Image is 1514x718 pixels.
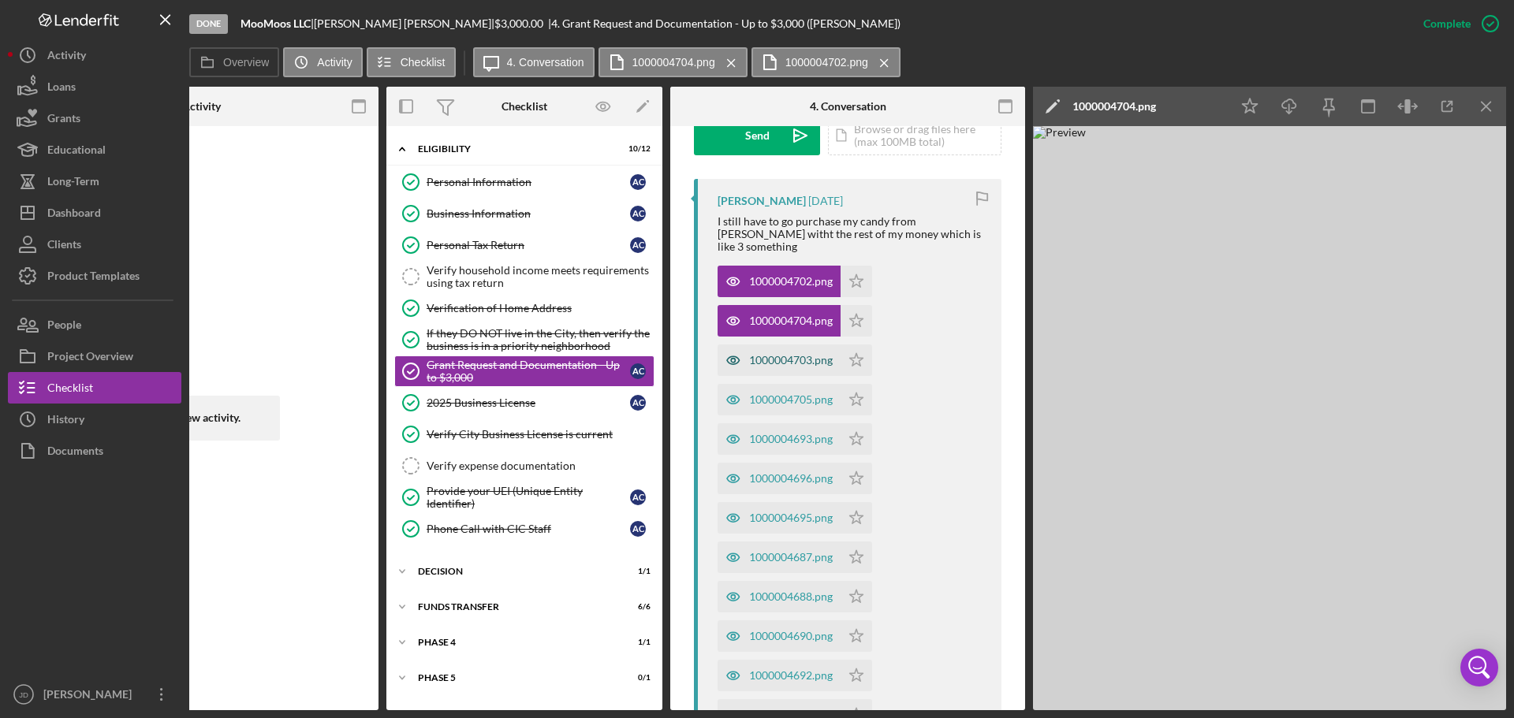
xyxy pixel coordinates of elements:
[494,17,548,30] div: $3,000.00
[394,166,654,198] a: Personal InformationAC
[427,428,654,441] div: Verify City Business License is current
[47,229,81,264] div: Clients
[418,673,611,683] div: Phase 5
[1072,100,1156,113] div: 1000004704.png
[317,56,352,69] label: Activity
[749,630,833,642] div: 1000004690.png
[630,489,646,505] div: A C
[749,314,833,327] div: 1000004704.png
[630,174,646,190] div: A C
[718,502,872,534] button: 1000004695.png
[394,229,654,261] a: Personal Tax ReturnAC
[1408,8,1506,39] button: Complete
[123,396,280,440] div: No new activity.
[718,344,872,376] button: 1000004703.png
[427,396,630,409] div: 2025 Business License
[47,134,106,169] div: Educational
[8,229,181,260] button: Clients
[8,260,181,292] button: Product Templates
[502,100,547,113] div: Checklist
[749,669,833,682] div: 1000004692.png
[8,435,181,467] button: Documents
[394,324,654,355] a: If they DO NOT live in the City, then verify the business is in a priority neighborhood
[394,450,654,482] a: Verify expense documentation
[47,340,133,376] div: Project Overview
[283,47,362,77] button: Activity
[8,340,181,372] button: Project Overview
[749,472,833,485] div: 1000004696.png
[8,134,181,166] button: Educational
[718,195,806,207] div: [PERSON_NAME]
[718,620,872,652] button: 1000004690.png
[47,309,81,344] div: People
[394,292,654,324] a: Verification of Home Address
[718,541,872,573] button: 1000004687.png
[8,166,181,197] a: Long-Term
[427,327,654,352] div: If they DO NOT live in the City, then verify the business is in a priority neighborhood
[749,275,833,288] div: 1000004702.png
[8,71,181,102] a: Loans
[427,302,654,314] div: Verification of Home Address
[8,309,181,340] button: People
[427,359,630,384] div: Grant Request and Documentation - Up to $3,000
[47,404,84,439] div: History
[394,482,654,513] a: Provide your UEI (Unique Entity Identifier)AC
[1033,126,1506,710] img: Preview
[630,521,646,537] div: A C
[751,47,901,77] button: 1000004702.png
[8,197,181,229] button: Dashboard
[630,395,646,411] div: A C
[1423,8,1471,39] div: Complete
[8,102,181,134] button: Grants
[473,47,595,77] button: 4. Conversation
[418,567,611,576] div: DECISION
[394,513,654,545] a: Phone Call with CIC StaffAC
[394,355,654,387] a: Grant Request and Documentation - Up to $3,000AC
[189,47,279,77] button: Overview
[632,56,715,69] label: 1000004704.png
[8,404,181,435] button: History
[808,195,843,207] time: 2025-06-17 01:30
[8,679,181,710] button: JD[PERSON_NAME]
[718,266,872,297] button: 1000004702.png
[394,419,654,450] a: Verify City Business License is current
[718,215,986,253] div: I still have to go purchase my candy from [PERSON_NAME] witht the rest of my money which is like ...
[622,638,651,647] div: 1 / 1
[427,523,630,535] div: Phone Call with CIC Staff
[427,264,654,289] div: Verify household income meets requirements using tax return
[507,56,584,69] label: 4. Conversation
[622,602,651,612] div: 6 / 6
[785,56,868,69] label: 1000004702.png
[47,435,103,471] div: Documents
[394,261,654,292] a: Verify household income meets requirements using tax return
[718,660,872,691] button: 1000004692.png
[427,485,630,510] div: Provide your UEI (Unique Entity Identifier)
[622,144,651,154] div: 10 / 12
[427,459,654,472] div: Verify expense documentation
[718,305,872,337] button: 1000004704.png
[47,71,76,106] div: Loans
[401,56,446,69] label: Checklist
[418,638,611,647] div: Phase 4
[189,14,228,34] div: Done
[548,17,901,30] div: | 4. Grant Request and Documentation - Up to $3,000 ([PERSON_NAME])
[8,39,181,71] button: Activity
[622,567,651,576] div: 1 / 1
[47,166,99,201] div: Long-Term
[630,237,646,253] div: A C
[622,673,651,683] div: 0 / 1
[8,372,181,404] button: Checklist
[241,17,311,30] b: MooMoos LLC
[427,207,630,220] div: Business Information
[367,47,456,77] button: Checklist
